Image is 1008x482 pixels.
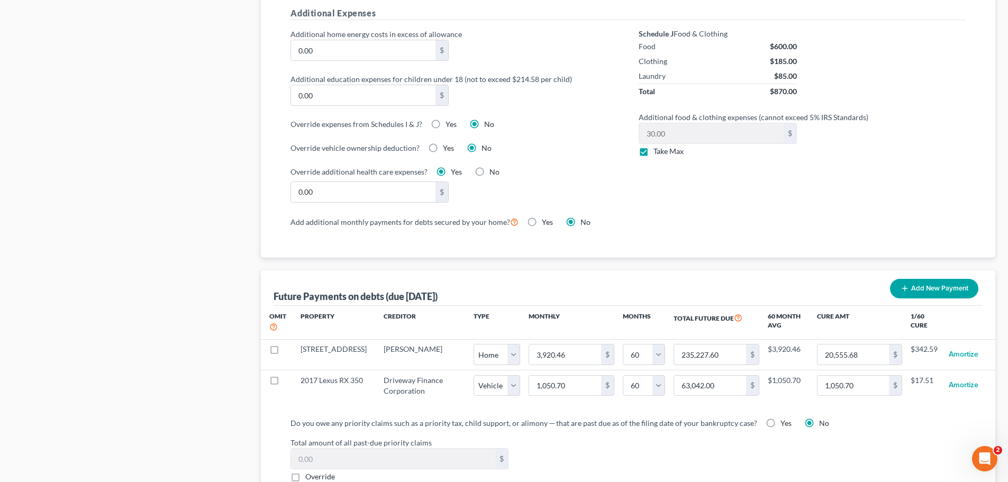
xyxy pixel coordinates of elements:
th: 1/60 Cure [911,306,940,339]
div: $ [784,123,796,143]
th: Monthly [520,306,623,339]
th: Creditor [375,306,474,339]
button: Amortize [949,344,978,365]
input: 0.00 [639,123,784,143]
span: Take Max [653,147,684,156]
th: Total Future Due [665,306,768,339]
th: Months [623,306,665,339]
div: Clothing [639,56,667,67]
label: Add additional monthly payments for debts secured by your home? [290,215,519,228]
button: Add New Payment [890,279,978,298]
input: 0.00 [529,376,601,396]
input: 0.00 [291,182,435,202]
span: No [580,217,591,226]
td: [PERSON_NAME] [375,339,474,370]
span: No [482,143,492,152]
input: 0.00 [291,85,435,105]
div: Food & Clothing [639,29,797,39]
input: 0.00 [818,344,889,365]
label: Do you owe any priority claims such as a priority tax, child support, or alimony ─ that are past ... [290,417,757,429]
span: 2 [994,446,1002,454]
div: $ [435,40,448,60]
td: $17.51 [911,370,940,401]
span: No [489,167,500,176]
div: $ [746,376,759,396]
td: 2017 Lexus RX 350 [292,370,375,401]
div: $ [889,376,902,396]
span: No [819,419,829,428]
div: $ [746,344,759,365]
span: Yes [446,120,457,129]
div: $85.00 [774,71,797,81]
input: 0.00 [674,376,746,396]
div: $600.00 [770,41,797,52]
label: Override vehicle ownership deduction? [290,142,420,153]
h5: Additional Expenses [290,7,966,20]
div: $ [435,182,448,202]
iframe: Intercom live chat [972,446,997,471]
td: $342.59 [911,339,940,370]
input: 0.00 [818,376,889,396]
th: Cure Amt [809,306,911,339]
div: $ [601,344,614,365]
th: Type [474,306,520,339]
input: 0.00 [291,40,435,60]
span: Yes [542,217,553,226]
span: Yes [451,167,462,176]
span: Yes [780,419,792,428]
label: Additional education expenses for children under 18 (not to exceed $214.58 per child) [285,74,623,85]
span: Yes [443,143,454,152]
label: Override additional health care expenses? [290,166,428,177]
input: 0.00 [674,344,746,365]
input: 0.00 [529,344,601,365]
div: $ [601,376,614,396]
td: Driveway Finance Corporation [375,370,474,401]
div: $185.00 [770,56,797,67]
td: $3,920.46 [768,339,809,370]
input: 0.00 [291,449,495,469]
label: Additional home energy costs in excess of allowance [285,29,623,40]
th: Omit [261,306,292,339]
div: Laundry [639,71,666,81]
div: $ [495,449,508,469]
div: $870.00 [770,86,797,97]
td: $1,050.70 [768,370,809,401]
div: $ [435,85,448,105]
strong: Schedule J [639,29,674,38]
div: Future Payments on debts (due [DATE]) [274,290,438,303]
button: Amortize [949,375,978,396]
div: $ [889,344,902,365]
label: Total amount of all past-due priority claims [285,437,971,448]
th: Property [292,306,375,339]
th: 60 Month Avg [768,306,809,339]
span: No [484,120,494,129]
label: Override expenses from Schedules I & J? [290,119,422,130]
span: Override [305,472,335,481]
div: Total [639,86,655,97]
div: Food [639,41,656,52]
td: [STREET_ADDRESS] [292,339,375,370]
label: Additional food & clothing expenses (cannot exceed 5% IRS Standards) [633,112,971,123]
